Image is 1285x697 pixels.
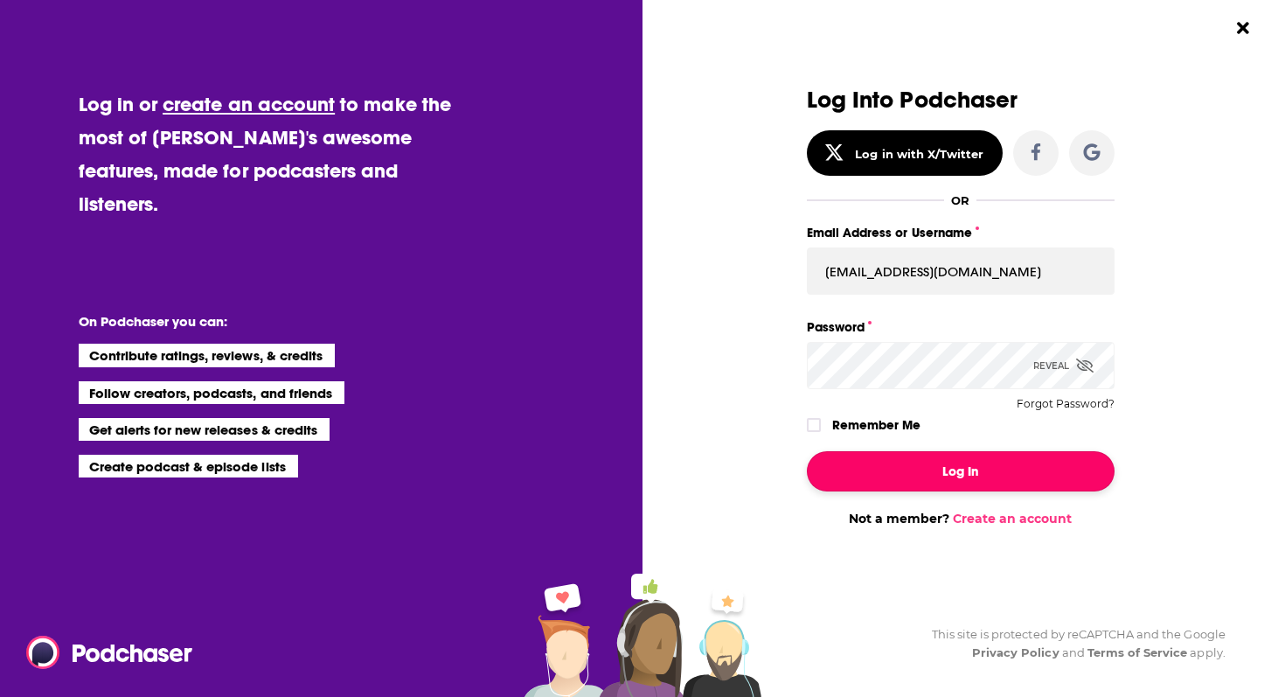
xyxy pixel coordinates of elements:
[163,92,335,116] a: create an account
[918,625,1226,662] div: This site is protected by reCAPTCHA and the Google and apply.
[1017,398,1115,410] button: Forgot Password?
[79,344,336,366] li: Contribute ratings, reviews, & credits
[1226,11,1260,45] button: Close Button
[807,451,1115,491] button: Log In
[79,313,428,330] li: On Podchaser you can:
[972,645,1059,659] a: Privacy Policy
[79,455,298,477] li: Create podcast & episode lists
[953,511,1072,526] a: Create an account
[807,511,1115,526] div: Not a member?
[26,636,194,669] img: Podchaser - Follow, Share and Rate Podcasts
[807,130,1003,176] button: Log in with X/Twitter
[807,87,1115,113] h3: Log Into Podchaser
[951,193,969,207] div: OR
[1087,645,1188,659] a: Terms of Service
[1033,342,1094,389] div: Reveal
[79,418,330,441] li: Get alerts for new releases & credits
[855,147,983,161] div: Log in with X/Twitter
[807,221,1115,244] label: Email Address or Username
[79,381,345,404] li: Follow creators, podcasts, and friends
[807,316,1115,338] label: Password
[26,636,180,669] a: Podchaser - Follow, Share and Rate Podcasts
[832,414,920,436] label: Remember Me
[807,247,1115,295] input: Email Address or Username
